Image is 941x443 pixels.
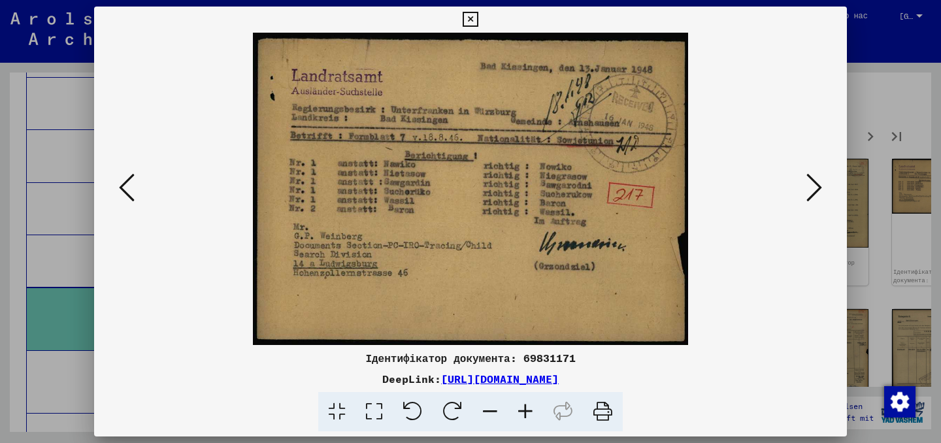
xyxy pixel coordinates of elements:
[365,352,575,365] font: Ідентифікатор документа: 69831171
[382,372,441,386] font: DeepLink:
[441,372,559,386] a: [URL][DOMAIN_NAME]
[139,33,802,345] img: 001.jpg
[884,386,916,418] img: Зміна результатів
